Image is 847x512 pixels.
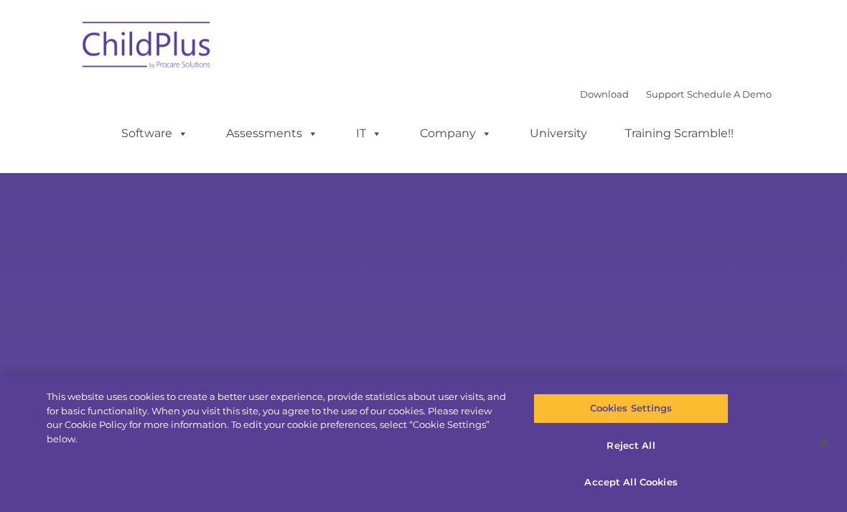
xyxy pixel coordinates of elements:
[580,88,772,100] font: |
[533,394,728,424] button: Cookies Settings
[646,88,684,100] a: Support
[342,119,396,148] a: IT
[47,390,508,446] div: This website uses cookies to create a better user experience, provide statistics about user visit...
[533,431,728,461] button: Reject All
[75,11,219,83] img: ChildPlus by Procare Solutions
[107,119,202,148] a: Software
[611,119,748,148] a: Training Scramble!!
[212,119,332,148] a: Assessments
[533,467,728,498] button: Accept All Cookies
[808,427,840,458] button: Close
[515,119,602,148] a: University
[406,119,506,148] a: Company
[580,88,629,100] a: Download
[687,88,772,100] a: Schedule A Demo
